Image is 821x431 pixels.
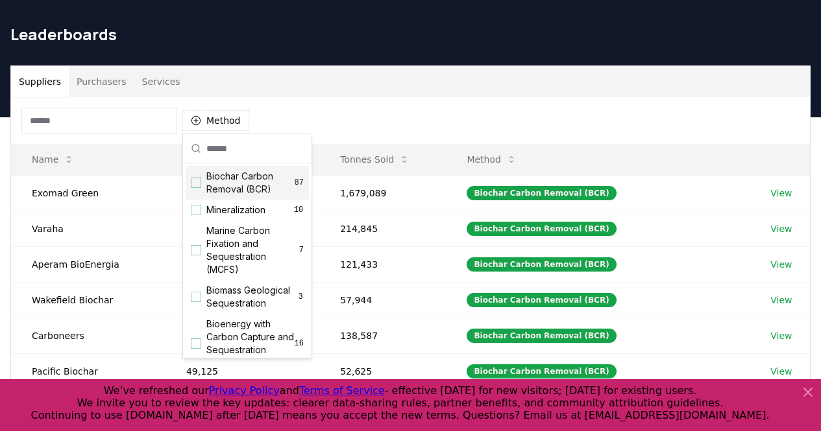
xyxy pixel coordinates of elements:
td: 89,548 [165,246,319,282]
td: 121,433 [319,246,446,282]
h1: Leaderboards [10,24,811,45]
button: Purchasers [69,66,134,97]
span: Marine Carbon Fixation and Sequestration (MCFS) [206,224,299,276]
span: 3 [297,292,304,302]
td: 138,587 [319,318,446,353]
td: Aperam BioEnergia [11,246,165,282]
span: Biochar Carbon Removal (BCR) [206,170,295,196]
td: 53,601 [165,318,319,353]
td: 214,845 [319,211,446,246]
div: Biochar Carbon Removal (BCR) [467,186,616,200]
button: Services [134,66,188,97]
td: 196,174 [165,175,319,211]
a: View [770,365,792,378]
button: Method [456,146,527,172]
div: Biochar Carbon Removal (BCR) [467,257,616,272]
button: Method [182,110,249,131]
td: 57,944 [319,282,446,318]
a: View [770,187,792,200]
td: 99,512 [165,211,319,246]
button: Tonnes Sold [330,146,420,172]
td: Pacific Biochar [11,353,165,389]
span: Mineralization [206,204,265,216]
td: 1,679,089 [319,175,446,211]
a: View [770,222,792,235]
span: 87 [295,178,304,188]
td: 57,936 [165,282,319,318]
button: Tonnes Delivered [176,146,290,172]
a: View [770,294,792,307]
span: 16 [295,338,304,349]
div: Biochar Carbon Removal (BCR) [467,293,616,307]
a: View [770,258,792,271]
button: Suppliers [11,66,69,97]
button: Name [21,146,84,172]
span: Biomass Geological Sequestration [206,284,297,310]
td: Wakefield Biochar [11,282,165,318]
a: View [770,329,792,342]
td: 52,625 [319,353,446,389]
span: Bioenergy with Carbon Capture and Sequestration (BECCS) [206,318,295,369]
div: Biochar Carbon Removal (BCR) [467,222,616,236]
div: Biochar Carbon Removal (BCR) [467,364,616,379]
div: Biochar Carbon Removal (BCR) [467,329,616,343]
td: Varaha [11,211,165,246]
span: 10 [293,205,304,215]
td: 49,125 [165,353,319,389]
span: 7 [299,245,304,255]
td: Carboneers [11,318,165,353]
td: Exomad Green [11,175,165,211]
